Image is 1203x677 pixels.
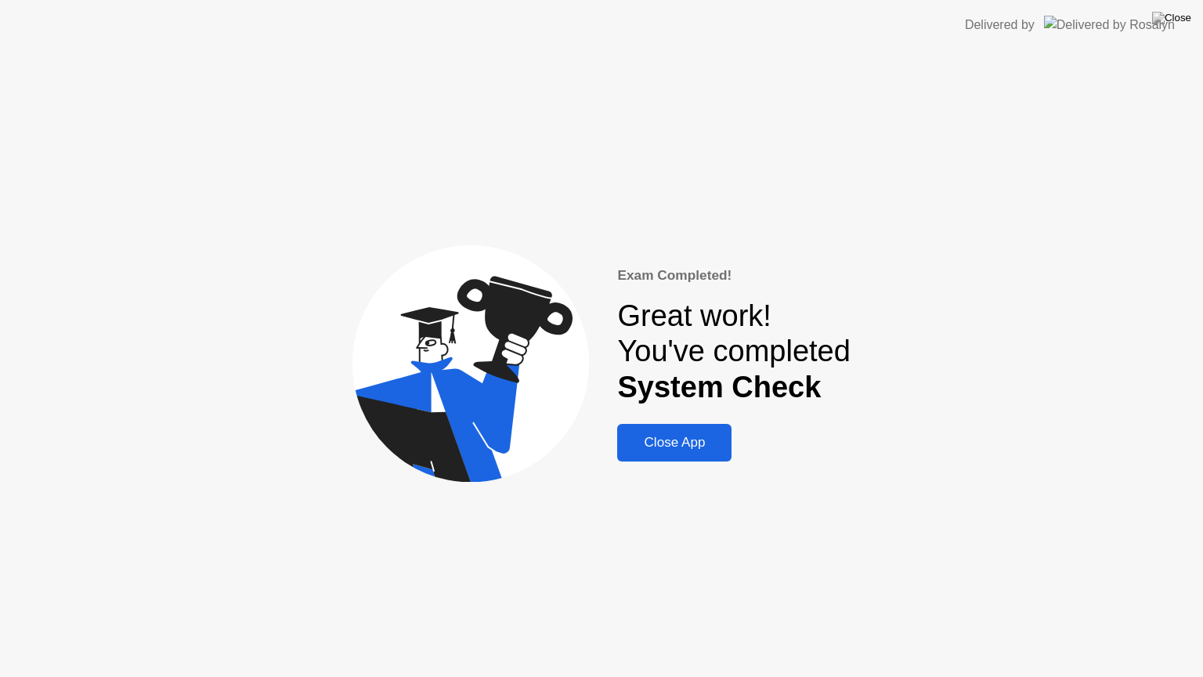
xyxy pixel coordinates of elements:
[1152,12,1191,24] img: Close
[617,371,821,404] b: System Check
[622,435,727,451] div: Close App
[965,16,1035,34] div: Delivered by
[1044,16,1175,34] img: Delivered by Rosalyn
[617,266,850,286] div: Exam Completed!
[617,424,732,462] button: Close App
[617,299,850,406] div: Great work! You've completed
